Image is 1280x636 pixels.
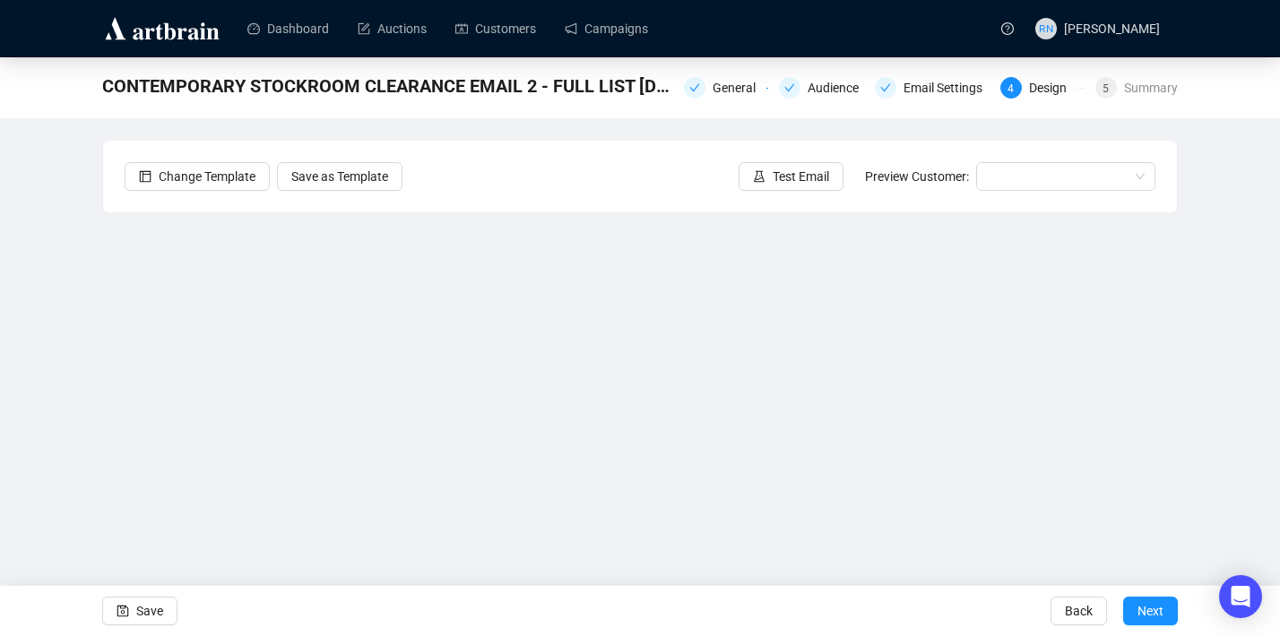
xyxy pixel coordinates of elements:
[1001,22,1014,35] span: question-circle
[1137,586,1163,636] span: Next
[1124,77,1178,99] div: Summary
[565,5,648,52] a: Campaigns
[875,77,990,99] div: Email Settings
[904,77,993,99] div: Email Settings
[1095,77,1178,99] div: 5Summary
[779,77,863,99] div: Audience
[159,167,255,186] span: Change Template
[102,597,177,625] button: Save
[1051,597,1107,625] button: Back
[358,5,427,52] a: Auctions
[1103,82,1109,95] span: 5
[1065,586,1093,636] span: Back
[125,162,270,191] button: Change Template
[247,5,329,52] a: Dashboard
[102,72,673,100] span: CONTEMPORARY STOCKROOM CLEARANCE EMAIL 2 - FULL LIST 5.10.25 12pm
[136,586,163,636] span: Save
[773,167,829,186] span: Test Email
[139,170,151,183] span: layout
[277,162,402,191] button: Save as Template
[689,82,700,93] span: check
[1219,575,1262,618] div: Open Intercom Messenger
[684,77,768,99] div: General
[1008,82,1014,95] span: 4
[1029,77,1077,99] div: Design
[117,605,129,617] span: save
[1000,77,1085,99] div: 4Design
[865,169,969,184] span: Preview Customer:
[739,162,843,191] button: Test Email
[753,170,765,183] span: experiment
[291,167,388,186] span: Save as Template
[808,77,869,99] div: Audience
[1039,20,1053,37] span: RN
[102,14,222,43] img: logo
[1123,597,1178,625] button: Next
[784,82,795,93] span: check
[1064,21,1160,36] span: [PERSON_NAME]
[880,82,891,93] span: check
[455,5,536,52] a: Customers
[713,77,766,99] div: General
